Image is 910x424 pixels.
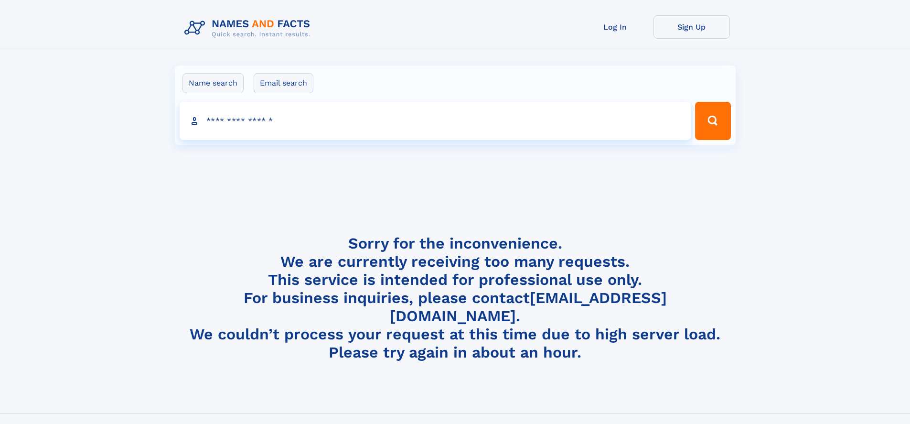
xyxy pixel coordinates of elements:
[180,102,691,140] input: search input
[181,15,318,41] img: Logo Names and Facts
[390,289,667,325] a: [EMAIL_ADDRESS][DOMAIN_NAME]
[181,234,730,362] h4: Sorry for the inconvenience. We are currently receiving too many requests. This service is intend...
[653,15,730,39] a: Sign Up
[695,102,730,140] button: Search Button
[577,15,653,39] a: Log In
[182,73,244,93] label: Name search
[254,73,313,93] label: Email search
